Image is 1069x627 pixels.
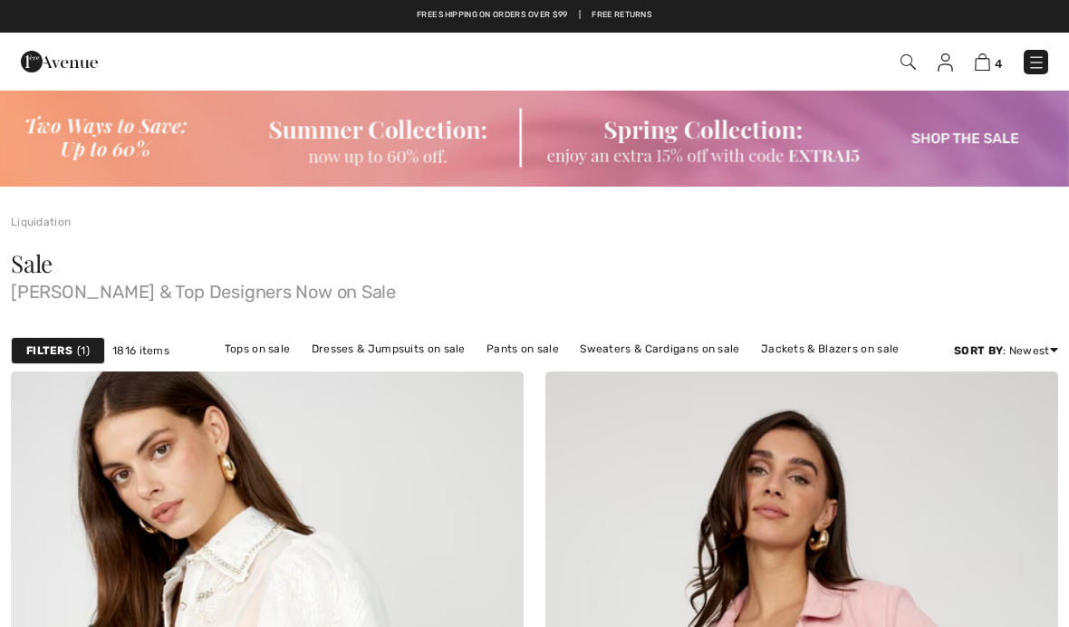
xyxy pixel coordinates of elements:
a: Pants on sale [477,337,568,361]
a: Dresses & Jumpsuits on sale [303,337,475,361]
span: 1816 items [112,342,169,359]
a: 1ère Avenue [21,52,98,69]
a: Liquidation [11,216,71,228]
a: Jackets & Blazers on sale [752,337,909,361]
strong: Sort By [954,344,1003,357]
img: Search [900,54,916,70]
span: Sale [11,247,53,279]
a: Sweaters & Cardigans on sale [571,337,748,361]
a: Outerwear on sale [550,361,667,384]
span: 1 [77,342,90,359]
img: Shopping Bag [975,53,990,71]
a: Skirts on sale [457,361,546,384]
a: Free Returns [592,9,652,22]
img: Menu [1027,53,1045,72]
strong: Filters [26,342,72,359]
img: 1ère Avenue [21,43,98,80]
a: Tops on sale [216,337,300,361]
img: My Info [938,53,953,72]
a: 4 [975,51,1002,72]
span: | [579,9,581,22]
a: Free shipping on orders over $99 [417,9,568,22]
span: 4 [995,57,1002,71]
span: [PERSON_NAME] & Top Designers Now on Sale [11,275,1058,301]
div: : Newest [954,342,1058,359]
